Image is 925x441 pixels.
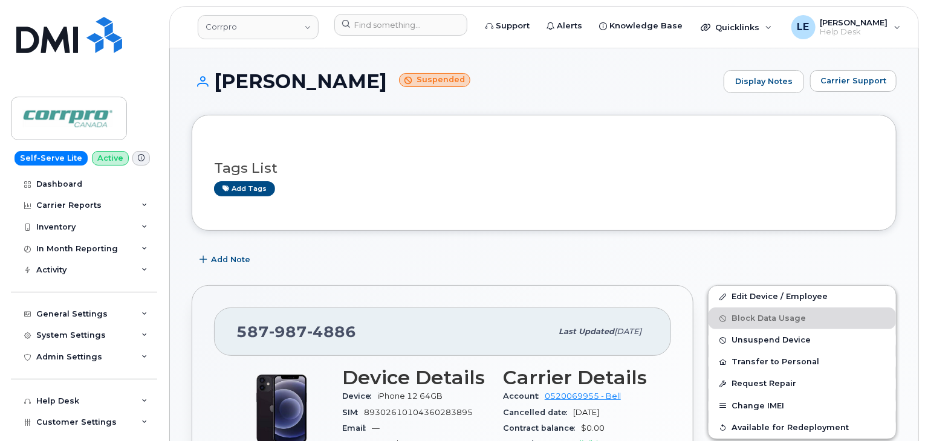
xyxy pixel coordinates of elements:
[377,391,443,401] span: iPhone 12 64GB
[709,307,896,329] button: Block Data Usage
[709,395,896,417] button: Change IMEI
[269,323,307,341] span: 987
[709,286,896,307] a: Edit Device / Employee
[810,70,897,92] button: Carrier Support
[342,423,372,433] span: Email
[614,327,641,336] span: [DATE]
[399,73,470,87] small: Suspended
[709,351,896,373] button: Transfer to Personal
[342,391,377,401] span: Device
[342,367,488,388] h3: Device Details
[581,423,605,433] span: $0.00
[364,408,473,417] span: 89302610104360283895
[820,75,886,86] span: Carrier Support
[724,70,804,93] a: Display Notes
[214,161,874,176] h3: Tags List
[573,408,599,417] span: [DATE]
[709,329,896,351] button: Unsuspend Device
[559,327,614,336] span: Last updated
[709,417,896,439] button: Available for Redeployment
[307,323,356,341] span: 4886
[236,323,356,341] span: 587
[192,249,261,271] button: Add Note
[372,423,380,433] span: —
[709,373,896,394] button: Request Repair
[503,391,545,401] span: Account
[192,71,718,92] h1: [PERSON_NAME]
[545,391,621,401] a: 0520069955 - Bell
[503,367,649,388] h3: Carrier Details
[211,254,250,265] span: Add Note
[503,408,573,417] span: Cancelled date
[342,408,364,417] span: SIM
[503,423,581,433] span: Contract balance
[732,336,811,345] span: Unsuspend Device
[732,423,849,432] span: Available for Redeployment
[214,181,275,196] a: Add tags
